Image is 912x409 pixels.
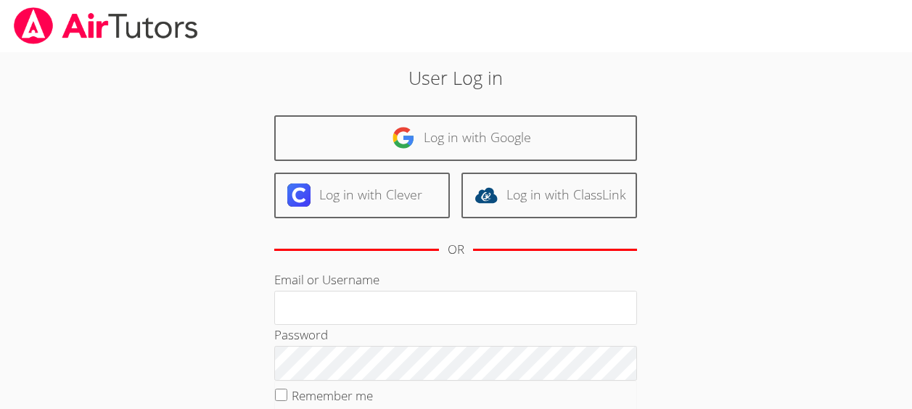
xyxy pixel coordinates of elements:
[287,183,311,207] img: clever-logo-6eab21bc6e7a338710f1a6ff85c0baf02591cd810cc4098c63d3a4b26e2feb20.svg
[274,326,328,343] label: Password
[12,7,200,44] img: airtutors_banner-c4298cdbf04f3fff15de1276eac7730deb9818008684d7c2e4769d2f7ddbe033.png
[448,239,464,260] div: OR
[461,173,637,218] a: Log in with ClassLink
[292,387,373,404] label: Remember me
[210,64,702,91] h2: User Log in
[274,271,379,288] label: Email or Username
[392,126,415,149] img: google-logo-50288ca7cdecda66e5e0955fdab243c47b7ad437acaf1139b6f446037453330a.svg
[475,183,498,207] img: classlink-logo-d6bb404cc1216ec64c9a2012d9dc4662098be43eaf13dc465df04b49fa7ab582.svg
[274,173,450,218] a: Log in with Clever
[274,115,637,161] a: Log in with Google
